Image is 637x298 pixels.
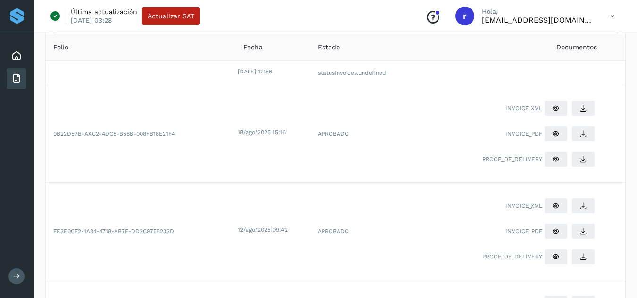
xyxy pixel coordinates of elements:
[238,226,308,234] div: 12/ago/2025 09:42
[46,183,236,280] td: FE3E0CF2-1A34-4718-AB7E-DD2C9758233D
[505,104,542,113] span: INVOICE_XML
[505,201,542,210] span: INVOICE_XML
[482,16,595,24] p: ricardo_pacheco91@hotmail.com
[7,68,26,89] div: Facturas
[53,42,68,52] span: Folio
[556,42,597,52] span: Documentos
[505,227,542,235] span: INVOICE_PDF
[7,46,26,66] div: Inicio
[310,183,425,280] td: APROBADO
[238,67,308,76] div: [DATE] 12:56
[310,61,425,85] td: statusInvoices.undefined
[46,85,236,183] td: 9B22D57B-AAC2-4DC8-B56B-008FB18E21F4
[142,7,200,25] button: Actualizar SAT
[71,8,137,16] p: Última actualización
[148,13,194,19] span: Actualizar SAT
[482,8,595,16] p: Hola,
[482,252,542,261] span: PROOF_OF_DELIVERY
[482,155,542,163] span: PROOF_OF_DELIVERY
[310,85,425,183] td: APROBADO
[71,16,112,24] p: [DATE] 03:28
[318,42,340,52] span: Estado
[243,42,263,52] span: Fecha
[505,129,542,138] span: INVOICE_PDF
[238,128,308,137] div: 18/ago/2025 15:16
